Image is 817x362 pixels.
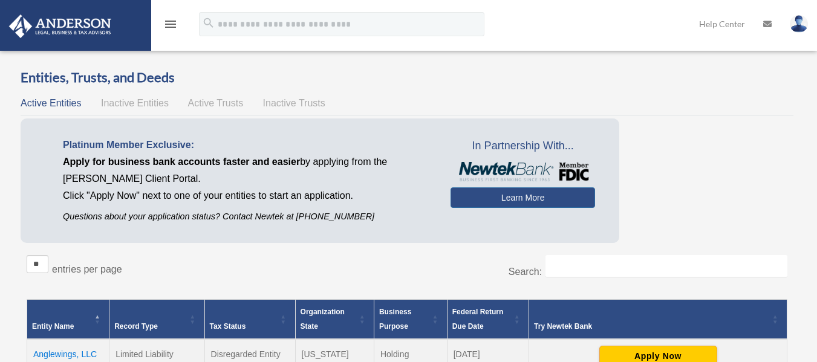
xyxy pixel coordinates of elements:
[188,98,244,108] span: Active Trusts
[210,322,246,331] span: Tax Status
[202,16,215,30] i: search
[379,308,411,331] span: Business Purpose
[63,209,432,224] p: Questions about your application status? Contact Newtek at [PHONE_NUMBER]
[452,308,504,331] span: Federal Return Due Date
[263,98,325,108] span: Inactive Trusts
[790,15,808,33] img: User Pic
[295,300,374,340] th: Organization State: Activate to sort
[509,267,542,277] label: Search:
[451,187,595,208] a: Learn More
[32,322,74,331] span: Entity Name
[451,137,595,156] span: In Partnership With...
[163,17,178,31] i: menu
[109,300,204,340] th: Record Type: Activate to sort
[63,187,432,204] p: Click "Apply Now" next to one of your entities to start an application.
[447,300,529,340] th: Federal Return Due Date: Activate to sort
[101,98,169,108] span: Inactive Entities
[63,154,432,187] p: by applying from the [PERSON_NAME] Client Portal.
[534,319,769,334] div: Try Newtek Bank
[529,300,787,340] th: Try Newtek Bank : Activate to sort
[52,264,122,274] label: entries per page
[163,21,178,31] a: menu
[204,300,295,340] th: Tax Status: Activate to sort
[63,157,300,167] span: Apply for business bank accounts faster and easier
[374,300,447,340] th: Business Purpose: Activate to sort
[21,98,81,108] span: Active Entities
[5,15,115,38] img: Anderson Advisors Platinum Portal
[457,162,589,181] img: NewtekBankLogoSM.png
[63,137,432,154] p: Platinum Member Exclusive:
[301,308,345,331] span: Organization State
[21,68,793,87] h3: Entities, Trusts, and Deeds
[27,300,109,340] th: Entity Name: Activate to invert sorting
[114,322,158,331] span: Record Type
